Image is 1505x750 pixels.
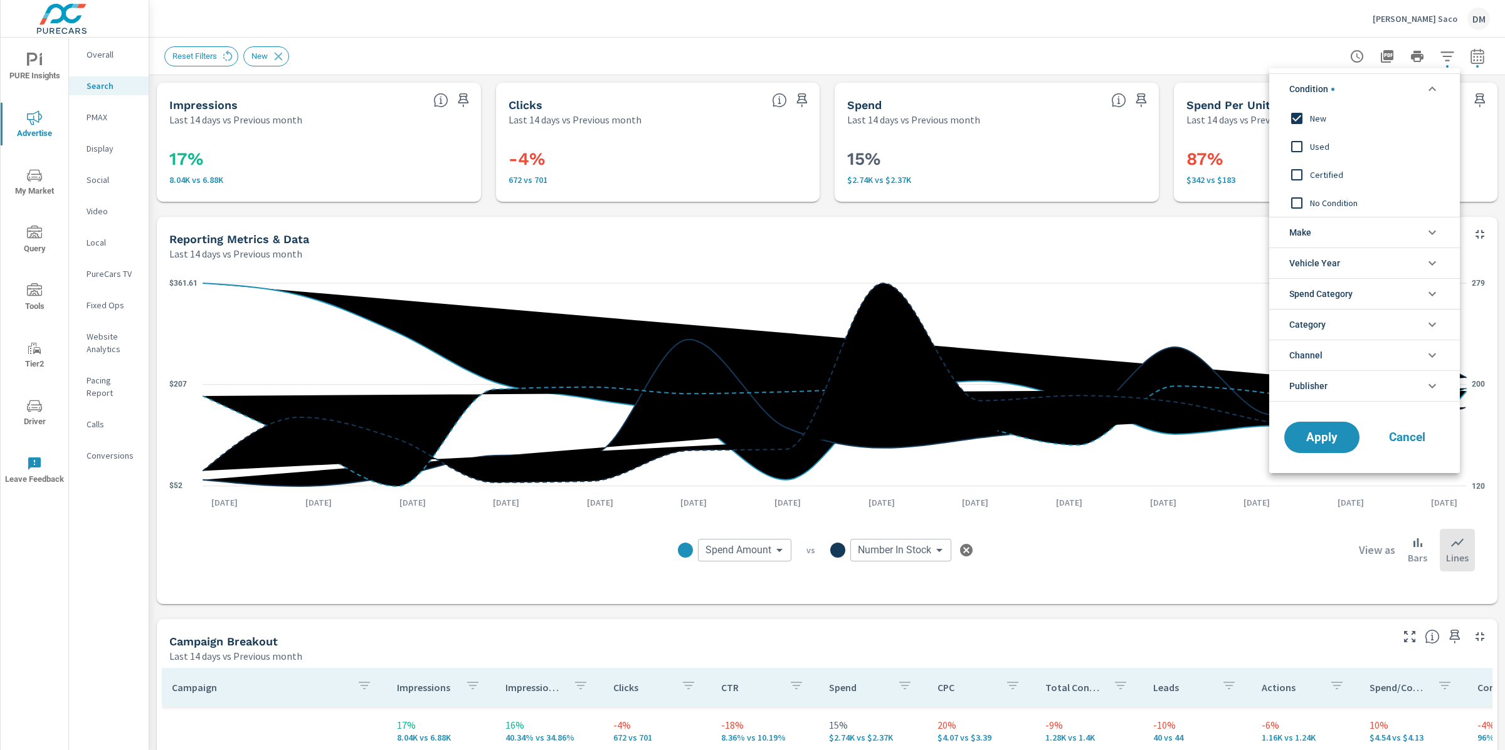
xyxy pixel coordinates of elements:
span: Channel [1289,340,1323,370]
span: Condition [1289,74,1334,104]
span: Publisher [1289,371,1328,401]
span: No Condition [1310,195,1447,211]
div: Used [1269,132,1457,160]
span: Used [1310,139,1447,154]
span: New [1310,111,1447,126]
button: Apply [1284,422,1360,453]
span: Cancel [1382,432,1432,443]
span: Apply [1297,432,1347,443]
span: Spend Category [1289,279,1353,309]
ul: filter options [1269,68,1460,407]
div: Certified [1269,160,1457,189]
div: New [1269,104,1457,132]
span: Make [1289,217,1311,247]
button: Cancel [1370,422,1445,453]
span: Certified [1310,167,1447,182]
span: Category [1289,310,1326,340]
span: Vehicle Year [1289,248,1340,278]
div: No Condition [1269,189,1457,217]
